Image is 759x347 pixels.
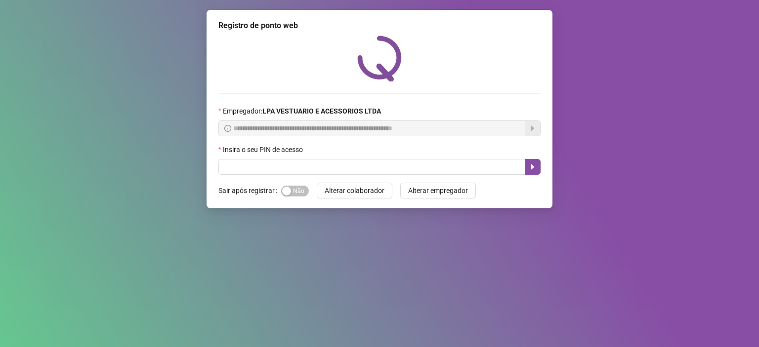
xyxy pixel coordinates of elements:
[218,20,541,32] div: Registro de ponto web
[325,185,384,196] span: Alterar colaborador
[317,183,392,198] button: Alterar colaborador
[218,144,309,155] label: Insira o seu PIN de acesso
[224,125,231,132] span: info-circle
[223,106,381,116] span: Empregador :
[357,36,402,81] img: QRPoint
[218,183,281,198] label: Sair após registrar
[262,107,381,115] strong: LPA VESTUARIO E ACESSORIOS LTDA
[408,185,468,196] span: Alterar empregador
[529,163,537,171] span: caret-right
[400,183,476,198] button: Alterar empregador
